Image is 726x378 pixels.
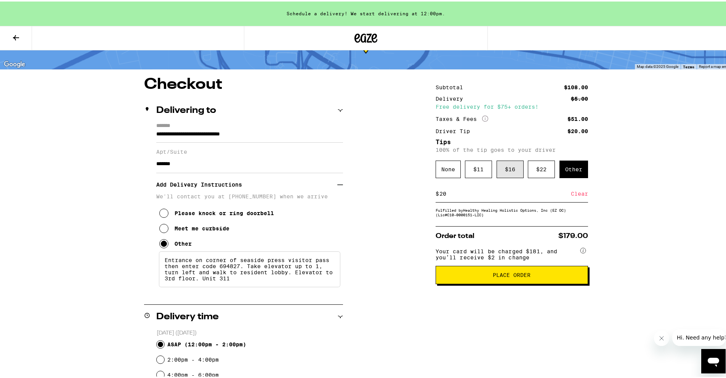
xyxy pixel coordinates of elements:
div: $20.00 [567,127,588,132]
label: 4:00pm - 6:00pm [167,370,219,376]
div: $ 16 [497,159,524,177]
h3: Add Delivery Instructions [156,174,337,192]
button: Place Order [436,264,588,283]
div: Please knock or ring doorbell [175,209,274,215]
div: Other [175,239,192,245]
div: $51.00 [567,115,588,120]
span: Map data ©2025 Google [637,63,678,67]
div: $ 22 [528,159,555,177]
button: Meet me curbside [159,219,229,235]
h2: Delivery time [156,311,219,320]
iframe: Message from company [672,328,726,344]
div: Clear [571,184,588,201]
a: Terms [683,63,694,68]
div: Meet me curbside [175,224,229,230]
span: Your card will be charged $181, and you’ll receive $2 in change [436,244,579,259]
div: $108.00 [564,83,588,88]
span: Order total [436,231,474,238]
label: Apt/Suite [156,147,343,153]
h1: Checkout [144,76,343,91]
button: Other [159,235,192,250]
div: Delivery [436,95,468,100]
span: $179.00 [558,231,588,238]
input: 0 [439,189,571,196]
div: Other [559,159,588,177]
img: Google [2,58,27,68]
div: Fulfilled by Healthy Healing Holistic Options, Inc (EZ OC) (Lic# C10-0000151-LIC ) [436,206,588,216]
span: ASAP ( 12:00pm - 2:00pm ) [167,340,246,346]
label: 2:00pm - 4:00pm [167,355,219,361]
div: Taxes & Fees [436,114,488,121]
a: Open this area in Google Maps (opens a new window) [2,58,27,68]
h5: Tips [436,138,588,144]
div: $ 11 [465,159,492,177]
div: Driver Tip [436,127,475,132]
div: None [436,159,461,177]
span: Hi. Need any help? [5,5,55,11]
div: Subtotal [436,83,468,88]
iframe: Button to launch messaging window [701,347,726,372]
p: [DATE] ([DATE]) [157,328,343,335]
div: $ [436,184,439,201]
h2: Delivering to [156,105,216,114]
div: Free delivery for $75+ orders! [436,103,588,108]
p: We'll contact you at [PHONE_NUMBER] when we arrive [156,192,343,198]
span: Place Order [493,271,530,276]
button: Please knock or ring doorbell [159,204,274,219]
div: $5.00 [571,95,588,100]
iframe: Close message [654,329,669,344]
p: 100% of the tip goes to your driver [436,145,588,151]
